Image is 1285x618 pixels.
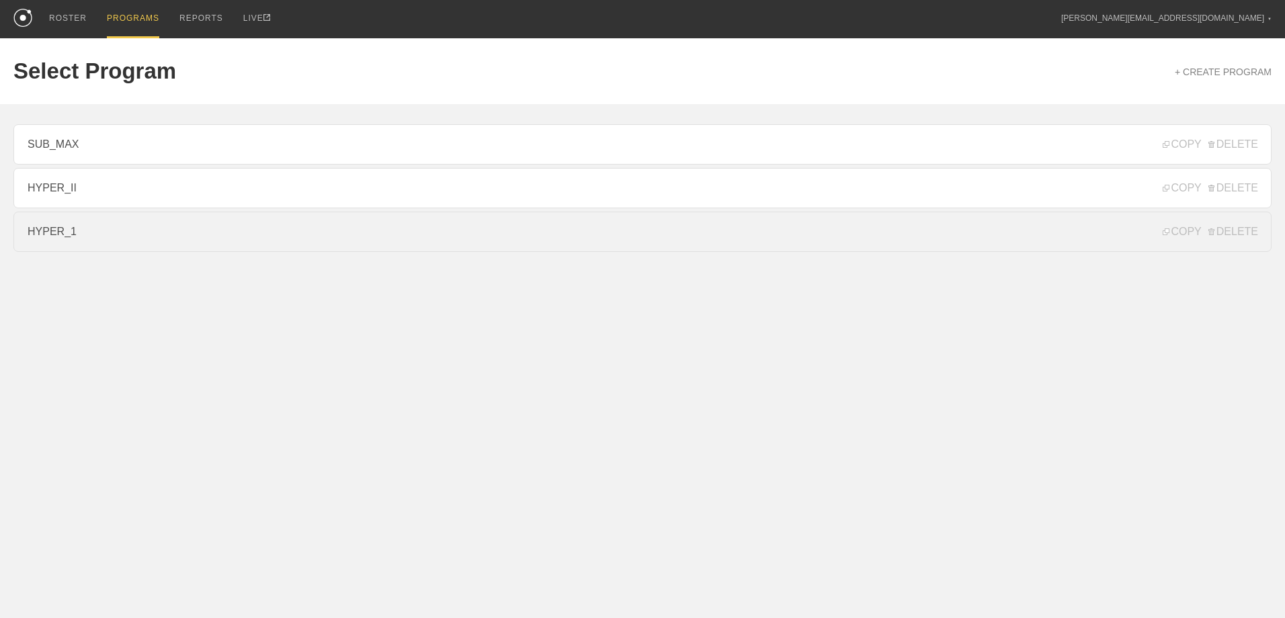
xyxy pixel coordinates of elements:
[13,212,1272,252] a: HYPER_1
[1208,182,1258,194] span: DELETE
[1163,138,1201,150] span: COPY
[1163,182,1201,194] span: COPY
[13,124,1272,165] a: SUB_MAX
[1208,226,1258,238] span: DELETE
[1175,67,1272,77] a: + CREATE PROGRAM
[1163,226,1201,238] span: COPY
[13,9,32,27] img: logo
[13,168,1272,208] a: HYPER_II
[1268,15,1272,23] div: ▼
[1208,138,1258,150] span: DELETE
[1218,554,1285,618] iframe: Chat Widget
